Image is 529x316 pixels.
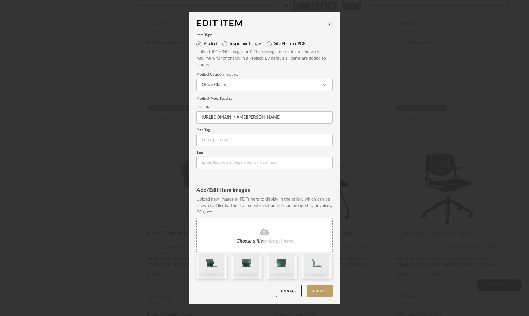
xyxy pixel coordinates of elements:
[196,19,327,29] div: Edit Item
[227,73,239,76] span: required
[196,96,333,101] div: Product Type
[237,239,263,244] span: Choose a file
[196,188,333,194] div: Add/Edit Item Images
[276,285,302,297] button: Cancel
[196,106,333,109] label: Item URL
[196,151,333,154] label: Tags
[196,157,333,169] input: Enter Keywords, Separated by Commas
[196,196,333,216] div: Upload new images or PDFs here to display in the gallery which can be shown to Clients. The Docum...
[196,39,333,49] mat-radio-group: Select item type
[230,41,262,46] label: Inspiration Images
[196,34,333,37] label: Item Type
[196,49,333,68] div: Upload JPG/PNG images or PDF drawings to create an item with maximum functionality in a Project. ...
[263,239,294,244] span: or drag it here.
[327,21,333,27] button: close
[196,79,333,91] input: Type a category to search and select
[204,41,218,46] label: Product
[196,73,333,76] label: Product Category
[274,41,305,46] label: Site Photo or PDF
[196,111,333,124] input: Enter URL
[307,285,333,297] button: Update
[196,134,333,146] input: Enter plan tag
[218,97,232,100] span: : Seating
[196,129,333,132] label: Plan Tag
